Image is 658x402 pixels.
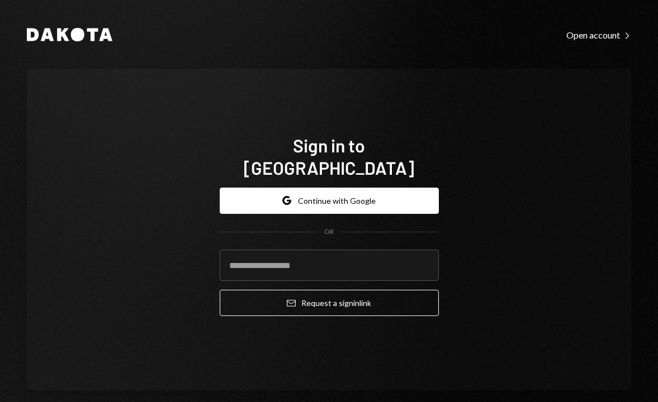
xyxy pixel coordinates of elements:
button: Continue with Google [220,188,439,214]
h1: Sign in to [GEOGRAPHIC_DATA] [220,134,439,179]
div: Open account [566,30,631,41]
div: OR [324,227,334,237]
a: Open account [566,28,631,41]
button: Request a signinlink [220,290,439,316]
